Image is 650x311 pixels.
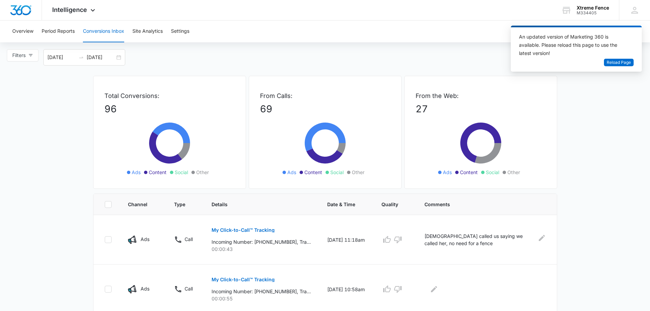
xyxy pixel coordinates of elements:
button: My Click-to-Call™ Tracking [212,222,275,238]
span: Details [212,201,301,208]
button: Site Analytics [132,20,163,42]
div: account id [577,11,609,15]
button: Reload Page [604,59,634,67]
p: [DEMOGRAPHIC_DATA] called us saying we called her, no need for a fence [424,232,534,247]
span: Type [174,201,185,208]
button: Overview [12,20,33,42]
p: From the Web: [416,91,546,100]
p: Incoming Number: [PHONE_NUMBER], Tracking Number: [PHONE_NUMBER], Ring To: [PHONE_NUMBER], Caller... [212,288,311,295]
button: Conversions Inbox [83,20,124,42]
p: Call [185,236,193,243]
span: Comments [424,201,536,208]
p: My Click-to-Call™ Tracking [212,228,275,232]
button: Edit Comments [538,232,546,243]
span: Social [175,169,188,176]
span: Ads [132,169,141,176]
span: Date & Time [327,201,355,208]
div: An updated version of Marketing 360 is available. Please reload this page to use the latest version! [519,33,625,57]
button: Period Reports [42,20,75,42]
p: Ads [141,236,149,243]
p: 00:00:43 [212,245,311,253]
input: End date [87,54,115,61]
span: Ads [443,169,452,176]
p: Total Conversions: [104,91,235,100]
p: My Click-to-Call™ Tracking [212,277,275,282]
span: Content [149,169,167,176]
span: Ads [287,169,296,176]
td: [DATE] 11:18am [319,215,373,265]
span: Social [486,169,499,176]
button: Edit Comments [429,284,439,295]
span: Reload Page [607,59,631,66]
span: Intelligence [52,6,87,13]
p: 00:00:55 [212,295,311,302]
p: 96 [104,102,235,116]
input: Start date [47,54,76,61]
p: From Calls: [260,91,390,100]
div: account name [577,5,609,11]
p: Incoming Number: [PHONE_NUMBER], Tracking Number: [PHONE_NUMBER], Ring To: [PHONE_NUMBER], Caller... [212,238,311,245]
span: Content [460,169,478,176]
button: Filters [7,49,39,61]
button: Settings [171,20,189,42]
span: Other [196,169,209,176]
span: Social [330,169,344,176]
span: to [78,55,84,60]
span: Channel [128,201,148,208]
span: Filters [12,52,26,59]
p: Call [185,285,193,292]
p: 69 [260,102,390,116]
p: Ads [141,285,149,292]
span: Other [507,169,520,176]
span: Other [352,169,364,176]
span: Content [304,169,322,176]
span: swap-right [78,55,84,60]
p: 27 [416,102,546,116]
span: Quality [381,201,398,208]
button: My Click-to-Call™ Tracking [212,271,275,288]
